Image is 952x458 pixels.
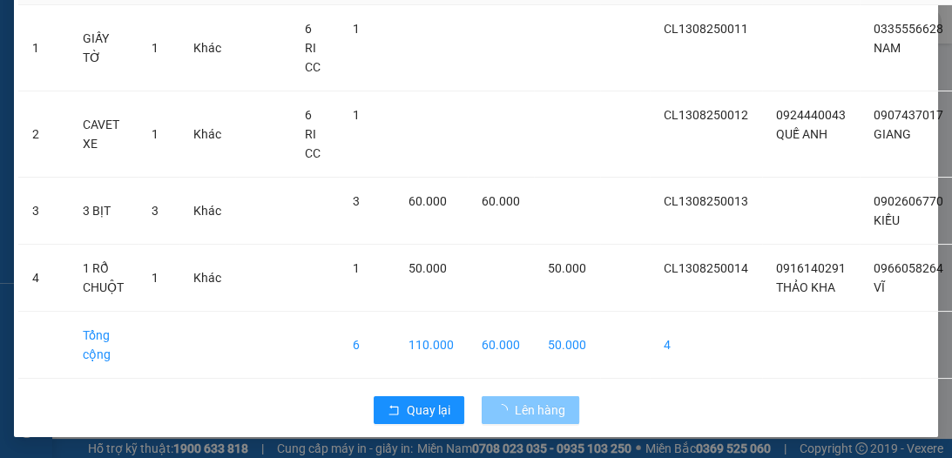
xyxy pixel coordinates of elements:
[69,312,138,379] td: Tổng cộng
[353,194,360,208] span: 3
[166,57,316,81] div: 0966058264
[164,91,318,116] div: 50.000
[482,396,579,424] button: Lên hàng
[166,36,316,57] div: VĨ
[388,404,400,418] span: rollback
[515,401,565,420] span: Lên hàng
[179,178,235,245] td: Khác
[664,194,748,208] span: CL1308250013
[15,36,154,57] div: THẢO KHA
[874,22,943,36] span: 0335556628
[69,178,138,245] td: 3 BỊT
[179,91,235,178] td: Khác
[664,108,748,122] span: CL1308250012
[776,127,827,141] span: QUẾ ANH
[339,312,395,379] td: 6
[482,194,520,208] span: 60.000
[874,213,900,227] span: KIỀU
[664,22,748,36] span: CL1308250011
[468,312,534,379] td: 60.000
[374,396,464,424] button: rollbackQuay lại
[69,91,138,178] td: CAVET XE
[776,108,846,122] span: 0924440043
[164,96,188,114] span: CC :
[395,312,468,379] td: 110.000
[179,245,235,312] td: Khác
[166,15,316,36] div: Sài Gòn
[15,15,154,36] div: Chợ Lách
[874,194,943,208] span: 0902606770
[69,245,138,312] td: 1 RỔ CHUỘT
[353,22,360,36] span: 1
[548,261,586,275] span: 50.000
[874,127,911,141] span: GIANG
[18,245,69,312] td: 4
[305,22,321,74] span: 6 RI CC
[152,204,159,218] span: 3
[874,41,901,55] span: NAM
[236,125,260,149] span: SL
[18,91,69,178] td: 2
[15,17,42,35] span: Gửi:
[874,280,885,294] span: VĨ
[353,108,360,122] span: 1
[407,401,450,420] span: Quay lại
[534,312,600,379] td: 50.000
[650,312,762,379] td: 4
[408,261,447,275] span: 50.000
[152,271,159,285] span: 1
[15,126,316,148] div: Tên hàng: 1 RỔ CHUỘT ( : 1 )
[152,41,159,55] span: 1
[408,194,447,208] span: 60.000
[874,261,943,275] span: 0966058264
[776,280,835,294] span: THẢO KHA
[664,261,748,275] span: CL1308250014
[15,57,154,81] div: 0916140291
[179,5,235,91] td: Khác
[18,5,69,91] td: 1
[18,178,69,245] td: 3
[69,5,138,91] td: GIẤY TỜ
[776,261,846,275] span: 0916140291
[305,108,321,160] span: 6 RI CC
[353,261,360,275] span: 1
[166,17,208,35] span: Nhận:
[874,108,943,122] span: 0907437017
[496,404,515,416] span: loading
[152,127,159,141] span: 1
